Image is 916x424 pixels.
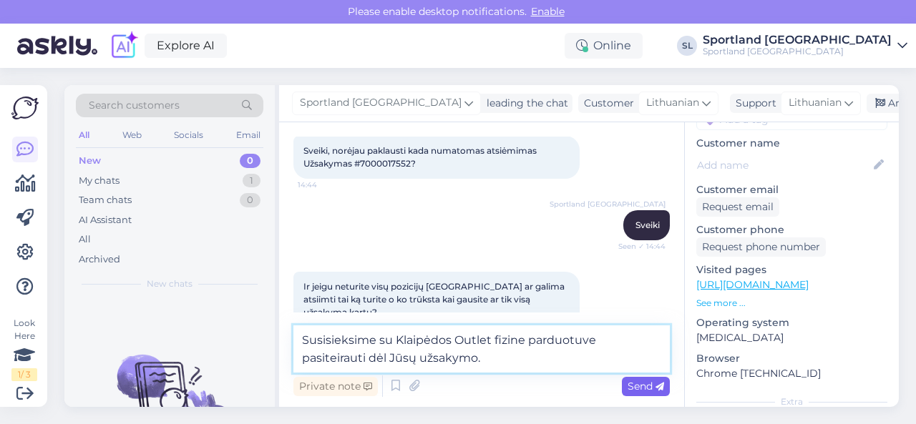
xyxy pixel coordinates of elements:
div: All [79,232,91,247]
span: Ir jeigu neturite visų pozicijų [GEOGRAPHIC_DATA] ar galima atsiimti tai ką turite o ko trūksta k... [303,281,567,317]
span: Enable [527,5,569,18]
textarea: Susisieksime su Klaipėdos Outlet fizine parduotuve pasiteirauti dėl Jūsų užsakymo. [293,325,670,373]
div: All [76,126,92,144]
div: Sportland [GEOGRAPHIC_DATA] [703,46,892,57]
p: [MEDICAL_DATA] [696,330,887,345]
p: Customer email [696,182,887,197]
div: 1 / 3 [11,368,37,381]
div: Extra [696,395,887,408]
div: Support [730,96,776,111]
p: Visited pages [696,262,887,277]
div: AI Assistant [79,213,132,227]
div: 0 [240,193,260,207]
span: Lithuanian [646,95,699,111]
div: Online [565,33,643,59]
span: Send [628,380,664,393]
span: Sportland [GEOGRAPHIC_DATA] [300,95,462,111]
div: Team chats [79,193,132,207]
div: Archived [79,252,120,267]
p: Customer name [696,136,887,151]
div: 0 [240,154,260,168]
a: Explore AI [145,34,227,58]
a: Sportland [GEOGRAPHIC_DATA]Sportland [GEOGRAPHIC_DATA] [703,34,907,57]
img: explore-ai [109,31,139,61]
div: Sportland [GEOGRAPHIC_DATA] [703,34,892,46]
p: Customer phone [696,222,887,237]
div: Web [120,126,145,144]
p: See more ... [696,297,887,310]
p: Browser [696,351,887,366]
div: leading the chat [481,96,568,111]
div: Private note [293,377,378,396]
div: Request phone number [696,237,826,257]
span: Sveiki [635,220,660,230]
span: 14:44 [298,179,351,190]
img: Askly Logo [11,97,39,119]
span: New chats [147,277,193,290]
input: Add name [697,157,871,173]
div: SL [677,36,697,56]
p: Operating system [696,315,887,330]
a: [URL][DOMAIN_NAME] [696,278,809,291]
span: Seen ✓ 14:44 [612,241,666,252]
span: Search customers [89,98,180,113]
span: Lithuanian [789,95,842,111]
div: New [79,154,101,168]
span: Sveiki, norėjau paklausti kada numatomas atsiėmimas Užsakymas #7000017552? [303,145,539,169]
span: Sportland [GEOGRAPHIC_DATA] [550,199,666,209]
div: Request email [696,197,779,217]
div: Customer [578,96,634,111]
div: My chats [79,174,120,188]
p: Chrome [TECHNICAL_ID] [696,366,887,381]
div: Look Here [11,317,37,381]
div: 1 [243,174,260,188]
div: Email [233,126,263,144]
div: Socials [171,126,206,144]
